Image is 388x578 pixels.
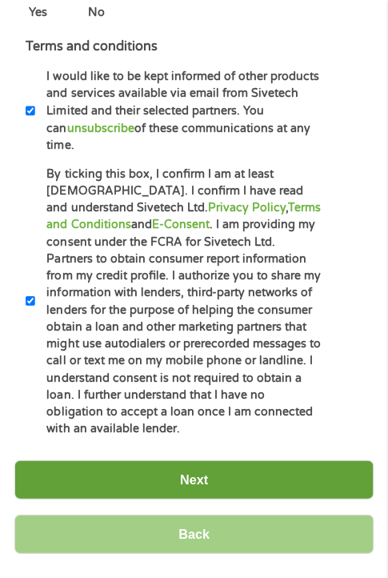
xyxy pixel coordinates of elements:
a: unsubscribe [66,121,134,134]
input: Back [14,514,374,553]
a: Privacy Policy [207,200,285,214]
a: E-Consent [151,217,209,231]
input: Next [14,460,374,499]
label: I would like to be kept informed of other products and services available via email from Sivetech... [35,68,321,153]
label: Yes [29,4,58,22]
label: Terms and conditions [26,38,158,55]
label: By ticking this box, I confirm I am at least [DEMOGRAPHIC_DATA]. I confirm I have read and unders... [35,165,321,437]
label: No [88,4,115,22]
